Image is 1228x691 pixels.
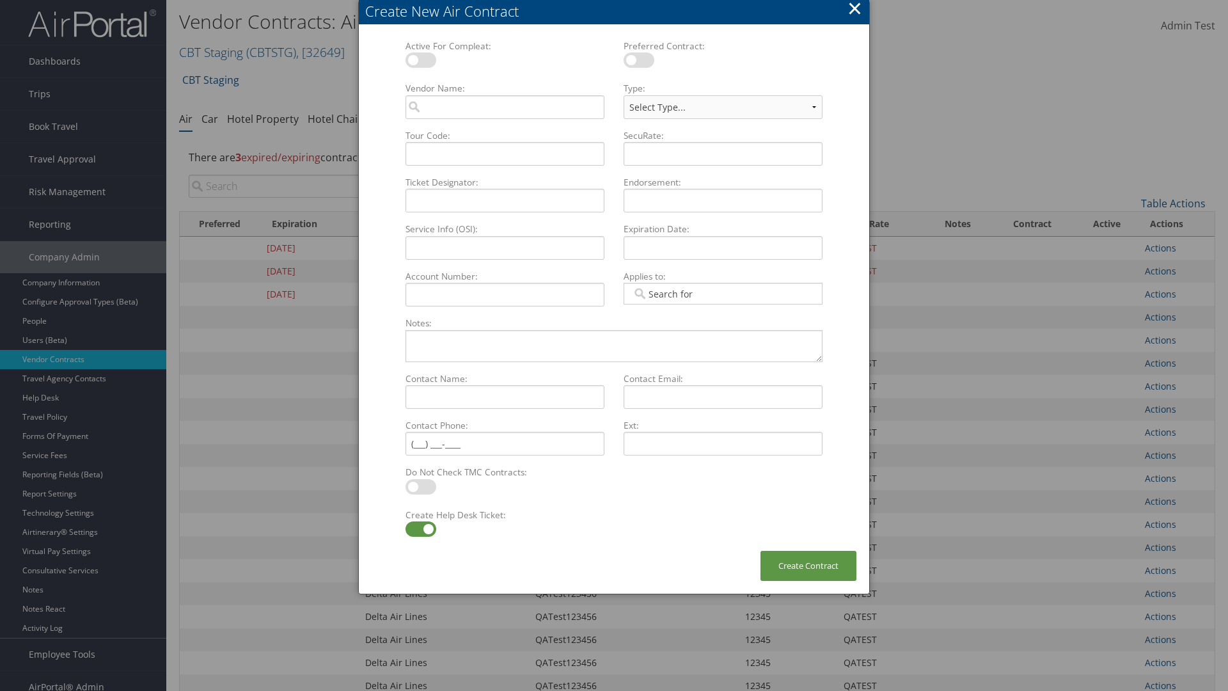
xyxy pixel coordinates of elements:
[405,189,604,212] input: Ticket Designator:
[365,1,869,21] div: Create New Air Contract
[760,551,856,581] button: Create Contract
[400,419,610,432] label: Contact Phone:
[618,270,828,283] label: Applies to:
[400,509,610,521] label: Create Help Desk Ticket:
[405,283,604,306] input: Account Number:
[405,236,604,260] input: Service Info (OSI):
[400,466,610,479] label: Do Not Check TMC Contracts:
[624,432,823,456] input: Ext:
[632,287,704,300] input: Applies to:
[400,82,610,95] label: Vendor Name:
[405,95,604,119] input: Vendor Name:
[618,223,828,235] label: Expiration Date:
[400,129,610,142] label: Tour Code:
[400,223,610,235] label: Service Info (OSI):
[624,236,823,260] input: Expiration Date:
[400,372,610,385] label: Contact Name:
[624,142,823,166] input: SecuRate:
[624,385,823,409] input: Contact Email:
[618,40,828,52] label: Preferred Contract:
[400,317,828,330] label: Notes:
[624,189,823,212] input: Endorsement:
[400,40,610,52] label: Active For Compleat:
[618,129,828,142] label: SecuRate:
[405,142,604,166] input: Tour Code:
[400,176,610,189] label: Ticket Designator:
[405,432,604,456] input: Contact Phone:
[405,330,823,362] textarea: Notes:
[618,419,828,432] label: Ext:
[405,385,604,409] input: Contact Name:
[624,95,823,119] select: Type:
[400,270,610,283] label: Account Number:
[618,176,828,189] label: Endorsement:
[618,372,828,385] label: Contact Email:
[618,82,828,95] label: Type:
